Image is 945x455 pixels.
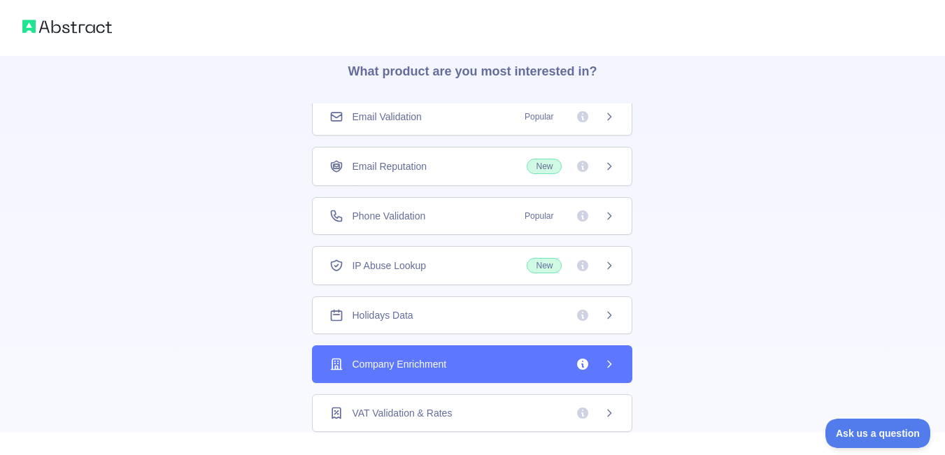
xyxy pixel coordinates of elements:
span: Email Validation [352,110,421,124]
span: Company Enrichment [352,357,446,371]
span: New [527,159,562,174]
span: Phone Validation [352,209,425,223]
img: Abstract logo [22,17,112,36]
span: New [527,258,562,273]
span: Email Reputation [352,159,427,173]
iframe: Toggle Customer Support [825,419,931,448]
span: Holidays Data [352,308,413,322]
span: VAT Validation & Rates [352,406,452,420]
span: IP Abuse Lookup [352,259,426,273]
span: Popular [516,110,562,124]
span: Popular [516,209,562,223]
h3: What product are you most interested in? [325,34,619,103]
